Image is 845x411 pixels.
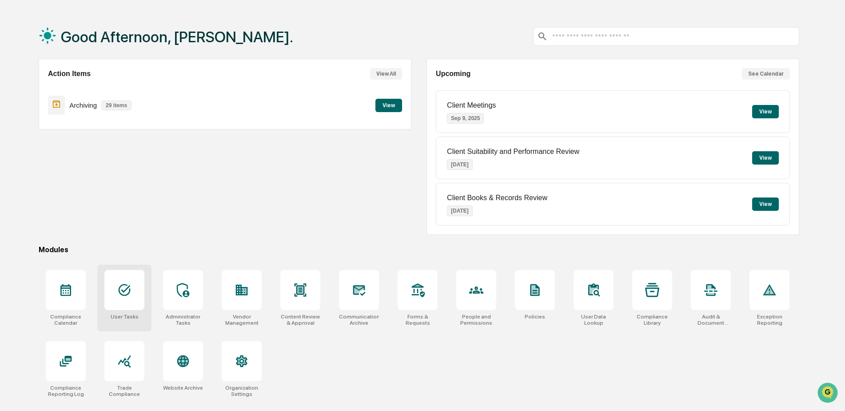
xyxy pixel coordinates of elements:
[447,194,547,202] p: Client Books & Records Review
[40,68,146,77] div: Start new chat
[9,183,16,190] div: 🖐️
[73,182,110,191] span: Attestations
[79,121,97,128] span: [DATE]
[120,145,123,152] span: •
[447,113,484,124] p: Sep 9, 2025
[46,314,86,326] div: Compliance Calendar
[525,314,545,320] div: Policies
[436,70,470,78] h2: Upcoming
[398,314,438,326] div: Forms & Requests
[375,101,402,109] a: View
[163,314,203,326] div: Administrator Tasks
[222,314,262,326] div: Vendor Management
[18,182,57,191] span: Preclearance
[9,113,23,127] img: Jack Rasmussen
[5,178,61,194] a: 🖐️Preclearance
[88,221,108,227] span: Pylon
[28,121,72,128] span: [PERSON_NAME]
[752,151,779,165] button: View
[752,197,779,211] button: View
[752,105,779,118] button: View
[222,385,262,397] div: Organization Settings
[749,314,789,326] div: Exception Reporting
[691,314,731,326] div: Audit & Document Logs
[74,121,77,128] span: •
[456,314,496,326] div: People and Permissions
[40,77,122,84] div: We're available if you need us!
[61,28,293,46] h1: Good Afternoon, [PERSON_NAME].
[447,101,496,109] p: Client Meetings
[18,199,56,208] span: Data Lookup
[9,68,25,84] img: 1746055101610-c473b297-6a78-478c-a979-82029cc54cd1
[574,314,614,326] div: User Data Lookup
[104,385,144,397] div: Trade Compliance
[817,382,841,406] iframe: Open customer support
[9,137,23,151] img: Steve.Lennart
[447,148,579,156] p: Client Suitability and Performance Review
[48,70,91,78] h2: Action Items
[447,159,473,170] p: [DATE]
[5,195,60,211] a: 🔎Data Lookup
[9,99,60,106] div: Past conversations
[375,99,402,112] button: View
[63,220,108,227] a: Powered byPylon
[280,314,320,326] div: Content Review & Approval
[69,101,97,109] p: Archiving
[124,145,143,152] span: [DATE]
[19,68,35,84] img: 8933085812038_c878075ebb4cc5468115_72.jpg
[28,145,118,152] span: [PERSON_NAME].[PERSON_NAME]
[64,183,72,190] div: 🗄️
[46,385,86,397] div: Compliance Reporting Log
[339,314,379,326] div: Communications Archive
[742,68,790,80] button: See Calendar
[39,246,799,254] div: Modules
[111,314,139,320] div: User Tasks
[370,68,402,80] button: View All
[18,121,25,129] img: 1746055101610-c473b297-6a78-478c-a979-82029cc54cd1
[9,200,16,207] div: 🔎
[163,385,203,391] div: Website Archive
[447,205,473,216] p: [DATE]
[101,101,132,110] p: 29 items
[632,314,672,326] div: Compliance Library
[9,19,162,33] p: How can we help?
[151,71,162,81] button: Start new chat
[61,178,114,194] a: 🗄️Attestations
[138,97,162,108] button: See all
